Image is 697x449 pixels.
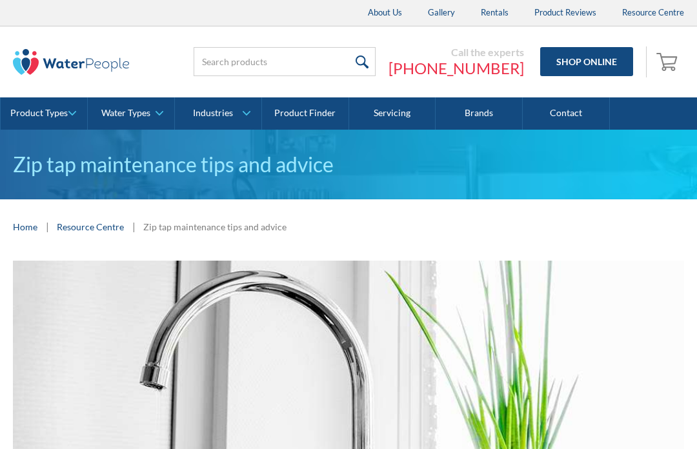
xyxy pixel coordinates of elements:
input: Search products [194,47,376,76]
a: Industries [175,97,261,130]
a: Servicing [349,97,436,130]
img: The Water People [13,49,129,75]
div: Water Types [101,108,150,119]
img: shopping cart [656,51,681,72]
a: Contact [523,97,610,130]
a: Product Finder [262,97,349,130]
a: Brands [436,97,523,130]
div: Zip tap maintenance tips and advice [143,220,287,234]
div: Product Types [10,108,68,119]
div: | [44,219,50,234]
a: Home [13,220,37,234]
a: Open empty cart [653,46,684,77]
a: Water Types [88,97,174,130]
h1: Zip tap maintenance tips and advice [13,149,684,180]
a: Resource Centre [57,220,124,234]
a: Shop Online [540,47,633,76]
div: Call the experts [389,46,524,59]
a: [PHONE_NUMBER] [389,59,524,78]
div: | [130,219,137,234]
a: Product Types [1,97,87,130]
div: Industries [193,108,233,119]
